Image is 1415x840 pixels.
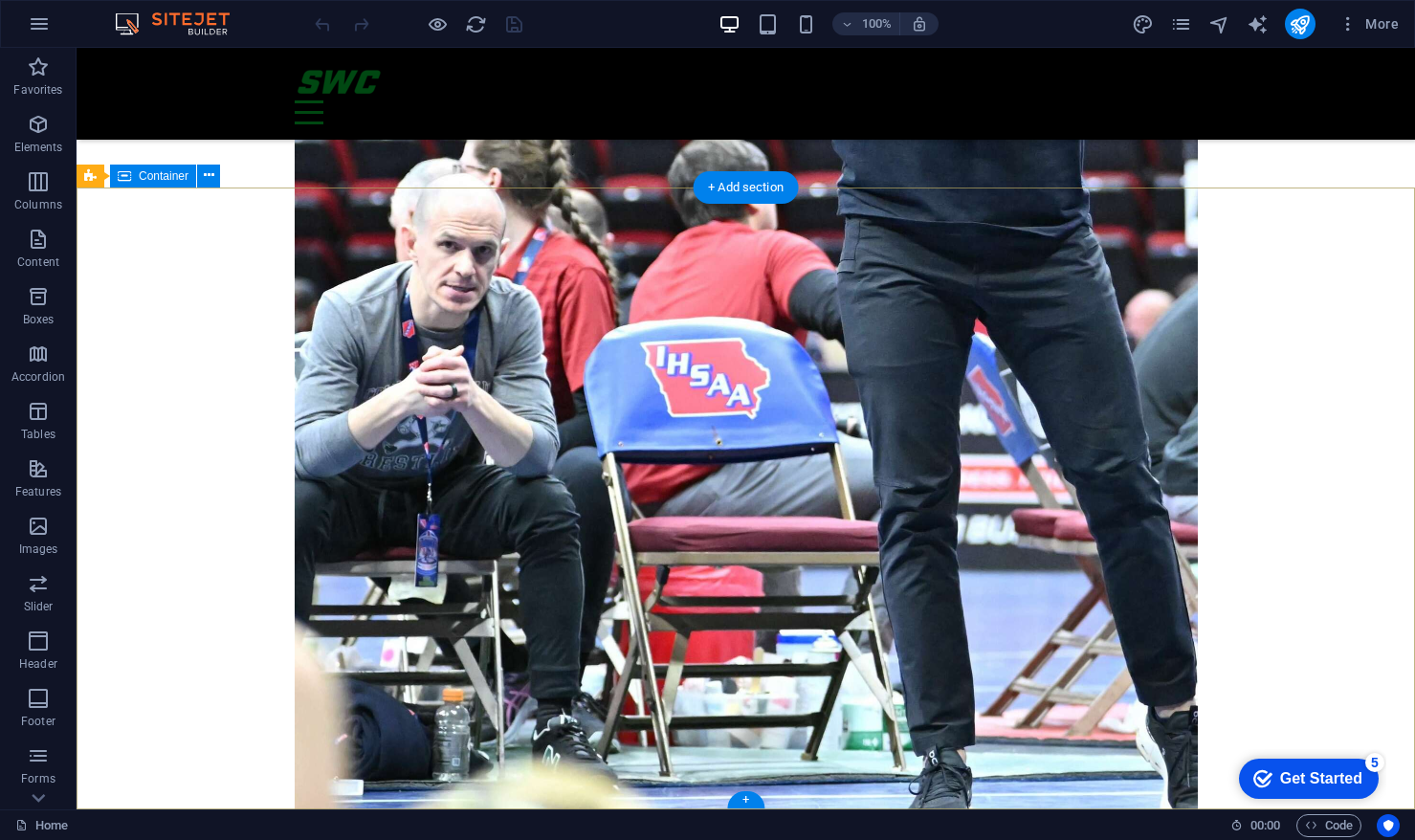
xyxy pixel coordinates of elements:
[15,484,61,499] p: Features
[426,12,449,35] button: Click here to leave preview mode and continue editing
[1208,13,1230,35] i: Navigator
[17,254,59,270] p: Content
[139,170,188,182] span: Container
[142,4,161,23] div: 5
[1170,12,1193,35] button: pages
[1377,814,1400,837] button: Usercentrics
[14,140,63,155] p: Elements
[1247,13,1269,35] i: AI Writer
[1250,814,1280,837] span: 00 00
[110,12,254,35] img: Editor Logo
[1230,814,1281,837] h6: Session time
[1331,9,1406,39] button: More
[1170,13,1192,35] i: Pages (Ctrl+Alt+S)
[464,12,487,35] button: reload
[21,714,55,729] p: Footer
[1338,14,1399,33] span: More
[727,791,764,808] div: +
[19,656,57,672] p: Header
[15,10,155,50] div: Get Started 5 items remaining, 0% complete
[861,12,892,35] h6: 100%
[1305,814,1353,837] span: Code
[1285,9,1316,39] button: publish
[21,771,55,786] p: Forms
[911,15,928,33] i: On resize automatically adjust zoom level to fit chosen device.
[1132,13,1154,35] i: Design (Ctrl+Alt+Y)
[1296,814,1361,837] button: Code
[11,369,65,385] p: Accordion
[15,814,68,837] a: Click to cancel selection. Double-click to open Pages
[1132,12,1155,35] button: design
[1208,12,1231,35] button: navigator
[693,171,799,204] div: + Add section
[24,599,54,614] p: Slider
[56,21,139,38] div: Get Started
[13,82,62,98] p: Favorites
[832,12,900,35] button: 100%
[1247,12,1270,35] button: text_generator
[465,13,487,35] i: Reload page
[23,312,55,327] p: Boxes
[1289,13,1311,35] i: Publish
[14,197,62,212] p: Columns
[1264,818,1267,832] span: :
[21,427,55,442] p: Tables
[19,542,58,557] p: Images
